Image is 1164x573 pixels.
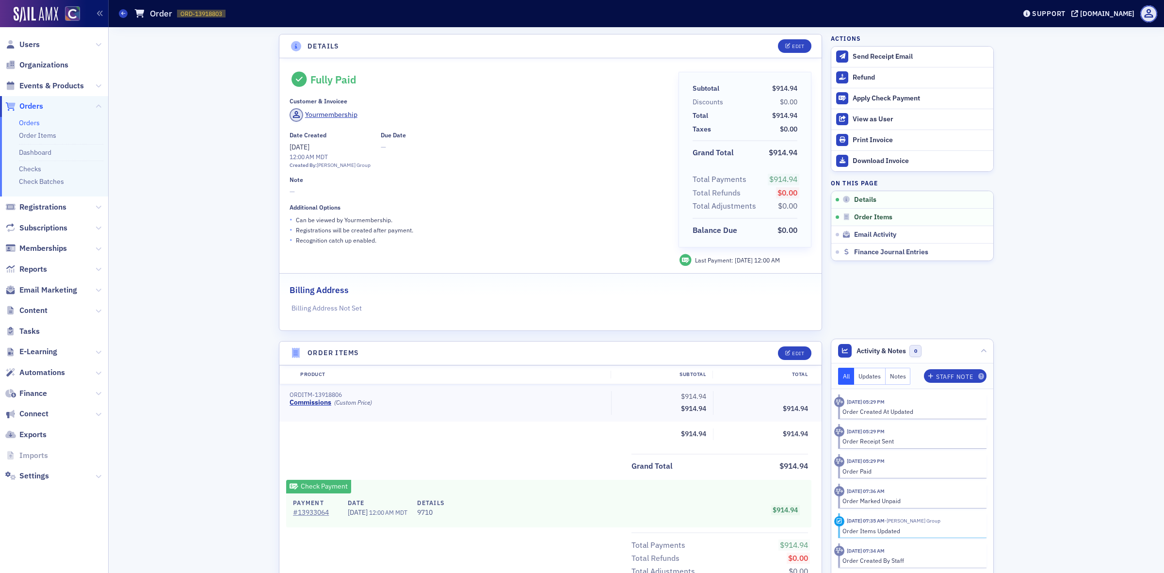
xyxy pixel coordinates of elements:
span: Memberships [19,243,67,254]
span: Organizations [19,60,68,70]
div: [DOMAIN_NAME] [1080,9,1134,18]
a: Exports [5,429,47,440]
span: Events & Products [19,81,84,91]
div: Order Receipt Sent [842,437,980,445]
span: Imports [19,450,48,461]
span: Content [19,305,48,316]
span: Floria Group [885,517,940,524]
span: Balance Due [693,225,741,236]
span: $0.00 [777,225,797,235]
span: [DATE] [290,143,309,151]
div: Activity [834,426,844,437]
div: Due Date [381,131,406,139]
span: $914.94 [783,404,808,413]
span: $0.00 [780,98,797,106]
span: 0 [909,345,921,357]
span: Finance [19,388,47,399]
a: Finance [5,388,47,399]
a: Checks [19,164,41,173]
span: MDT [314,153,328,161]
button: Notes [886,368,911,385]
div: Staff Note [936,374,973,379]
a: Email Marketing [5,285,77,295]
time: 6/11/2025 05:29 PM [847,398,885,405]
time: 12:00 AM [290,153,314,161]
div: Taxes [693,124,711,134]
span: $0.00 [780,125,797,133]
p: Billing Address Not Set [291,303,810,313]
span: Registrations [19,202,66,213]
span: Taxes [693,124,714,134]
span: $914.94 [779,461,808,471]
span: Reports [19,264,47,275]
span: $914.94 [769,147,797,157]
div: Order Created By Staff [842,556,980,565]
span: $914.94 [681,404,706,413]
div: Apply Check Payment [853,94,988,103]
span: 9710 [417,508,444,518]
span: — [290,187,664,197]
time: 6/9/2025 07:35 AM [847,517,885,524]
div: Edit [792,44,804,49]
div: Additional Options [290,204,340,211]
span: $914.94 [769,174,797,184]
a: Check Batches [19,177,64,186]
span: Grand Total [631,460,676,472]
div: Yourmembership [305,110,357,120]
a: Organizations [5,60,68,70]
span: Activity & Notes [857,346,906,356]
div: Fully Paid [310,73,356,86]
a: Yourmembership [290,108,357,122]
time: 6/11/2025 05:29 PM [847,458,885,464]
span: ORD-13918803 [180,10,222,18]
span: Email Marketing [19,285,77,295]
div: ORDITM-13918806 [290,391,604,398]
button: Refund [831,67,993,88]
span: — [381,142,406,152]
div: Send Receipt Email [853,52,988,61]
a: Settings [5,471,49,481]
div: Discounts [693,97,723,107]
span: Email Activity [854,230,896,239]
div: (Custom Price) [334,399,372,406]
span: Discounts [693,97,727,107]
img: SailAMX [65,6,80,21]
span: 12:00 AM [369,508,394,516]
h4: Date [348,498,407,507]
img: SailAMX [14,7,58,22]
span: Details [854,196,876,204]
p: Can be viewed by Yourmembership . [296,215,392,224]
div: Order Created At Updated [842,407,980,416]
a: Imports [5,450,48,461]
span: Total Refunds [693,187,744,199]
a: Users [5,39,40,50]
a: Events & Products [5,81,84,91]
span: Settings [19,471,49,481]
button: Edit [778,39,811,53]
h4: Details [417,498,444,507]
a: Automations [5,367,65,378]
div: Grand Total [631,460,673,472]
a: Download Invoice [831,150,993,171]
span: E-Learning [19,346,57,357]
span: Subscriptions [19,223,67,233]
time: 6/11/2025 05:29 PM [847,428,885,435]
span: Order Items [854,213,892,222]
div: Balance Due [693,225,737,236]
span: $914.94 [773,506,798,514]
a: Orders [5,101,43,112]
div: Product [293,371,611,378]
div: Subtotal [693,83,719,94]
span: Exports [19,429,47,440]
span: • [290,235,292,245]
a: Content [5,305,48,316]
span: $0.00 [778,201,797,211]
span: Total Adjustments [693,200,760,212]
div: Support [1032,9,1066,18]
span: Total Refunds [631,553,683,564]
h1: Order [150,8,172,19]
div: Edit [792,351,804,356]
div: Order Items Updated [842,526,980,535]
a: Commissions [290,398,331,407]
div: Grand Total [693,147,734,159]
